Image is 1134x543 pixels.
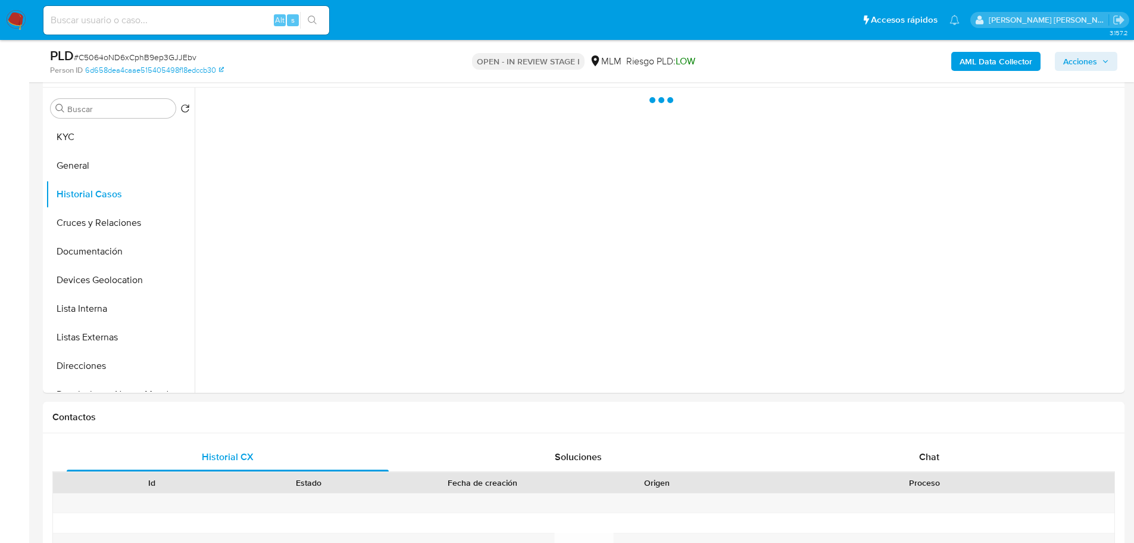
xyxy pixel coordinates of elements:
[871,14,938,26] span: Accesos rápidos
[46,266,195,294] button: Devices Geolocation
[67,104,171,114] input: Buscar
[46,294,195,323] button: Lista Interna
[50,46,74,65] b: PLD
[587,477,727,489] div: Origen
[676,54,695,68] span: LOW
[46,352,195,380] button: Direcciones
[46,180,195,209] button: Historial Casos
[1113,14,1125,26] a: Salir
[82,477,222,489] div: Id
[1055,52,1117,71] button: Acciones
[46,209,195,237] button: Cruces y Relaciones
[300,12,324,29] button: search-icon
[46,151,195,180] button: General
[46,380,195,409] button: Restricciones Nuevo Mundo
[951,52,1041,71] button: AML Data Collector
[46,237,195,266] button: Documentación
[202,450,254,464] span: Historial CX
[55,104,65,113] button: Buscar
[46,323,195,352] button: Listas Externas
[626,55,695,68] span: Riesgo PLD:
[555,450,602,464] span: Soluciones
[275,14,285,26] span: Alt
[1063,52,1097,71] span: Acciones
[74,51,196,63] span: # C5064oND6xCphB9ep3GJJEbv
[960,52,1032,71] b: AML Data Collector
[395,477,570,489] div: Fecha de creación
[85,65,224,76] a: 6d658dea4caae515405498f18edccb30
[50,65,83,76] b: Person ID
[1110,28,1128,38] span: 3.157.2
[949,15,960,25] a: Notificaciones
[743,477,1106,489] div: Proceso
[291,14,295,26] span: s
[46,123,195,151] button: KYC
[180,104,190,117] button: Volver al orden por defecto
[589,55,621,68] div: MLM
[919,450,939,464] span: Chat
[239,477,379,489] div: Estado
[989,14,1109,26] p: michelleangelica.rodriguez@mercadolibre.com.mx
[472,53,585,70] p: OPEN - IN REVIEW STAGE I
[43,13,329,28] input: Buscar usuario o caso...
[52,411,1115,423] h1: Contactos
